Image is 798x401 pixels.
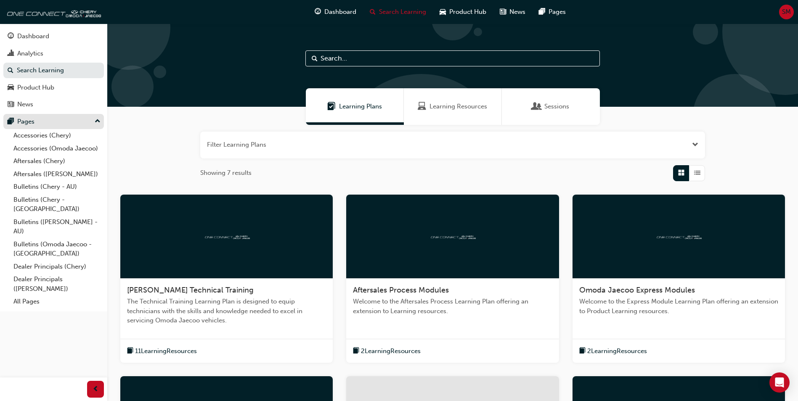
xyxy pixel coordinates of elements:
div: Open Intercom Messenger [769,372,790,393]
span: Welcome to the Express Module Learning Plan offering an extension to Product Learning resources. [579,297,778,316]
button: Open the filter [692,140,698,150]
a: news-iconNews [493,3,532,21]
span: 11 Learning Resources [135,346,197,356]
a: Accessories (Omoda Jaecoo) [10,142,104,155]
span: Learning Plans [339,102,382,111]
span: Learning Plans [327,102,336,111]
a: Product Hub [3,80,104,95]
span: car-icon [8,84,14,92]
span: pages-icon [8,118,14,126]
a: oneconnectAftersales Process ModulesWelcome to the Aftersales Process Learning Plan offering an e... [346,195,559,363]
span: Sessions [533,102,541,111]
a: Aftersales ([PERSON_NAME]) [10,168,104,181]
span: Aftersales Process Modules [353,285,449,295]
span: search-icon [8,67,13,74]
a: pages-iconPages [532,3,573,21]
span: book-icon [579,346,586,356]
button: book-icon2LearningResources [579,346,647,356]
img: oneconnect [655,232,702,240]
a: search-iconSearch Learning [363,3,433,21]
a: Learning PlansLearning Plans [306,88,404,125]
span: book-icon [353,346,359,356]
div: Pages [17,117,34,127]
div: Product Hub [17,83,54,92]
button: Pages [3,114,104,129]
span: Welcome to the Aftersales Process Learning Plan offering an extension to Learning resources. [353,297,552,316]
span: Showing 7 results [200,168,252,178]
span: Omoda Jaecoo Express Modules [579,285,695,295]
a: Bulletins (Chery - [GEOGRAPHIC_DATA]) [10,193,104,216]
div: Dashboard [17,32,49,41]
span: Grid [678,168,684,178]
a: Aftersales (Chery) [10,155,104,168]
span: Pages [549,7,566,17]
span: [PERSON_NAME] Technical Training [127,285,254,295]
a: oneconnect[PERSON_NAME] Technical TrainingThe Technical Training Learning Plan is designed to equ... [120,195,333,363]
span: Dashboard [324,7,356,17]
span: guage-icon [8,33,14,40]
span: Learning Resources [429,102,487,111]
span: up-icon [95,116,101,127]
a: car-iconProduct Hub [433,3,493,21]
a: Bulletins (Omoda Jaecoo - [GEOGRAPHIC_DATA]) [10,238,104,260]
a: Bulletins (Chery - AU) [10,180,104,193]
img: oneconnect [4,3,101,20]
a: oneconnectOmoda Jaecoo Express ModulesWelcome to the Express Module Learning Plan offering an ext... [573,195,785,363]
span: book-icon [127,346,133,356]
a: Dashboard [3,29,104,44]
input: Search... [305,50,600,66]
span: search-icon [370,7,376,17]
button: book-icon11LearningResources [127,346,197,356]
a: Bulletins ([PERSON_NAME] - AU) [10,216,104,238]
a: Accessories (Chery) [10,129,104,142]
button: DashboardAnalyticsSearch LearningProduct HubNews [3,27,104,114]
span: news-icon [8,101,14,108]
button: book-icon2LearningResources [353,346,421,356]
img: oneconnect [204,232,250,240]
span: List [694,168,700,178]
span: Search Learning [379,7,426,17]
span: Learning Resources [418,102,426,111]
span: Search [312,54,318,63]
div: Analytics [17,49,43,58]
a: guage-iconDashboard [308,3,363,21]
span: news-icon [500,7,506,17]
img: oneconnect [429,232,476,240]
span: 2 Learning Resources [587,346,647,356]
button: SM [779,5,794,19]
div: News [17,100,33,109]
a: Learning ResourcesLearning Resources [404,88,502,125]
span: 2 Learning Resources [361,346,421,356]
a: News [3,97,104,112]
a: Analytics [3,46,104,61]
span: Sessions [544,102,569,111]
a: Search Learning [3,63,104,78]
span: guage-icon [315,7,321,17]
span: SM [782,7,791,17]
span: News [509,7,525,17]
a: All Pages [10,295,104,308]
span: pages-icon [539,7,545,17]
span: Product Hub [449,7,486,17]
a: Dealer Principals ([PERSON_NAME]) [10,273,104,295]
a: SessionsSessions [502,88,600,125]
span: prev-icon [93,384,99,395]
span: chart-icon [8,50,14,58]
span: The Technical Training Learning Plan is designed to equip technicians with the skills and knowled... [127,297,326,325]
a: Dealer Principals (Chery) [10,260,104,273]
span: car-icon [440,7,446,17]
